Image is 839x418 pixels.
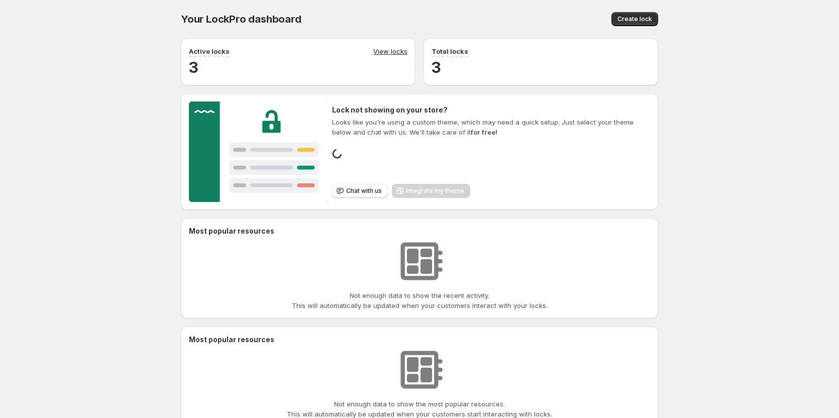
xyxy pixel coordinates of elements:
h2: 3 [189,57,407,77]
span: Chat with us [346,187,382,195]
h2: Most popular resources [189,226,650,236]
span: Your LockPro dashboard [181,13,301,25]
p: Not enough data to show the recent activity. This will automatically be updated when your custome... [292,290,548,310]
h2: Most popular resources [189,335,650,345]
img: Customer support [189,101,328,202]
p: Looks like you're using a custom theme, which may need a quick setup. Just select your theme belo... [332,117,650,137]
h2: 3 [432,57,650,77]
button: Chat with us [332,184,388,198]
h2: Lock not showing on your store? [332,105,650,115]
button: Create lock [611,12,658,26]
a: View locks [373,46,407,57]
p: Total locks [432,46,468,56]
p: Active locks [189,46,230,56]
img: No resources found [394,345,445,395]
strong: for free! [471,128,497,136]
img: No resources found [394,236,445,286]
span: Create lock [617,15,652,23]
